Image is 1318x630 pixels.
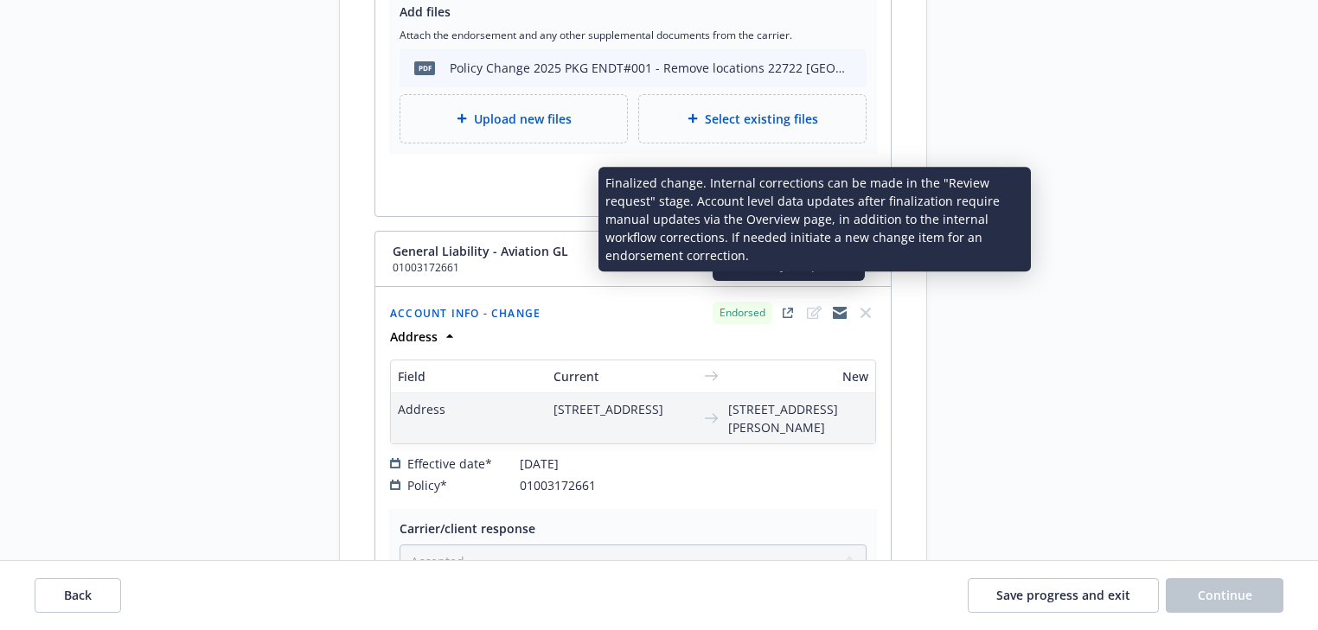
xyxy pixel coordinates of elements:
[829,302,850,323] a: copyLogging
[407,476,447,494] span: Policy*
[720,305,765,321] span: Endorsed
[803,302,824,323] span: edit
[1166,578,1283,613] button: Continue
[450,59,853,77] div: Policy Change 2025 PKG ENDT#001 - Remove locations 22722 [GEOGRAPHIC_DATA]pdf
[520,455,559,473] span: [DATE]
[705,110,818,128] span: Select existing files
[400,94,628,143] div: Upload new files
[375,232,891,287] div: General Liability - Aviation GL01003172661copycollapse content
[398,367,553,385] span: Field
[520,476,596,494] span: 01003172661
[390,328,438,345] strong: Address
[398,400,540,418] span: Address
[393,260,568,276] span: 01003172661
[35,578,121,613] button: Back
[728,400,868,436] span: [STREET_ADDRESS][PERSON_NAME]
[414,61,435,74] span: pdf
[407,455,492,473] span: Effective date*
[728,367,868,385] span: New
[393,242,568,260] span: General Liability - Aviation GL
[474,110,572,128] span: Upload new files
[400,3,451,20] span: Add files
[1198,587,1252,603] span: Continue
[553,400,694,418] span: [STREET_ADDRESS]
[638,94,867,143] div: Select existing files
[390,306,541,321] span: Account info - Change
[553,367,694,385] span: Current
[855,302,876,323] span: close
[777,302,798,323] a: external
[400,28,867,42] span: Attach the endorsement and any other supplemental documents from the carrier.
[64,587,92,603] span: Back
[996,587,1130,603] span: Save progress and exit
[400,520,535,537] span: Carrier/client response
[968,578,1159,613] button: Save progress and exit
